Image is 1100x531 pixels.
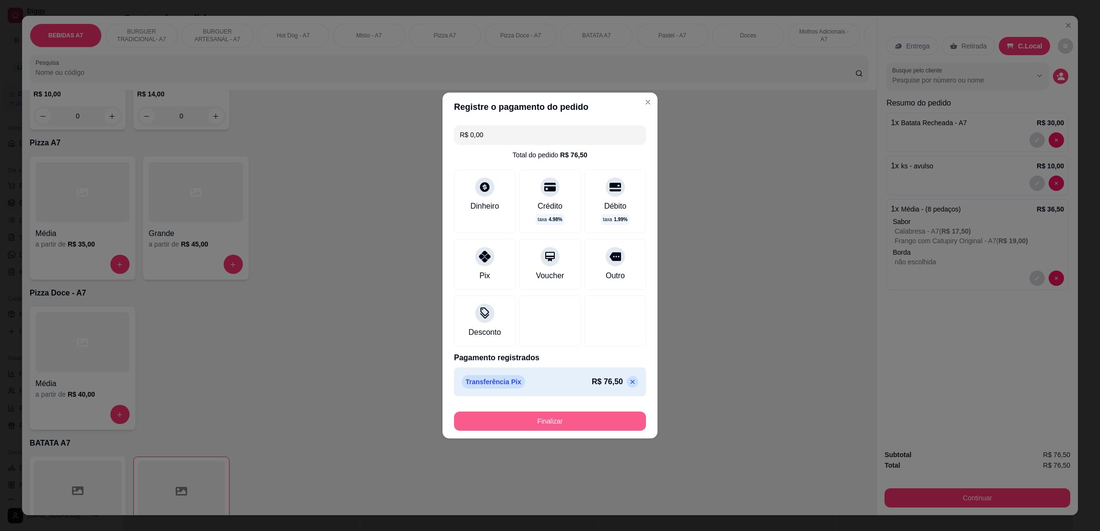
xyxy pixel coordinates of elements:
p: Transferência Pix [462,375,525,389]
header: Registre o pagamento do pedido [442,93,658,121]
div: Voucher [536,270,564,282]
div: Crédito [538,201,562,212]
div: Dinheiro [470,201,499,212]
div: Desconto [468,327,501,338]
p: taxa [538,216,562,223]
div: Total do pedido [513,150,587,160]
div: Pix [479,270,490,282]
button: Finalizar [454,412,646,431]
div: R$ 76,50 [560,150,587,160]
div: Outro [606,270,625,282]
p: taxa [603,216,627,223]
button: Close [640,94,656,110]
p: Pagamento registrados [454,352,646,364]
span: 4.98 % [549,216,562,223]
input: Ex.: hambúrguer de cordeiro [460,125,640,144]
div: Débito [604,201,626,212]
span: 1.99 % [614,216,627,223]
p: R$ 76,50 [592,376,623,388]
